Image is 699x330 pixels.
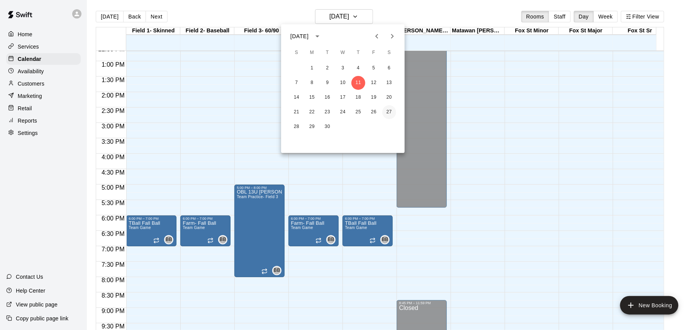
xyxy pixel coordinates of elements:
button: 5 [367,61,381,75]
span: Wednesday [336,45,350,61]
button: Previous month [369,29,385,44]
button: 25 [351,105,365,119]
button: 13 [382,76,396,90]
button: 27 [382,105,396,119]
button: 8 [305,76,319,90]
span: Friday [367,45,381,61]
button: 29 [305,120,319,134]
button: 18 [351,91,365,104]
button: 9 [321,76,334,90]
button: 22 [305,105,319,119]
button: 7 [290,76,304,90]
button: 19 [367,91,381,104]
span: Saturday [382,45,396,61]
button: 26 [367,105,381,119]
button: 30 [321,120,334,134]
button: 10 [336,76,350,90]
button: 14 [290,91,304,104]
button: 11 [351,76,365,90]
button: 16 [321,91,334,104]
button: 12 [367,76,381,90]
button: 4 [351,61,365,75]
span: Tuesday [321,45,334,61]
button: 24 [336,105,350,119]
button: 3 [336,61,350,75]
button: 20 [382,91,396,104]
span: Monday [305,45,319,61]
button: 28 [290,120,304,134]
button: 23 [321,105,334,119]
button: 2 [321,61,334,75]
button: 21 [290,105,304,119]
button: calendar view is open, switch to year view [311,30,324,43]
button: 6 [382,61,396,75]
button: 1 [305,61,319,75]
div: [DATE] [290,32,309,40]
button: 15 [305,91,319,104]
span: Sunday [290,45,304,61]
button: Next month [385,29,400,44]
span: Thursday [351,45,365,61]
button: 17 [336,91,350,104]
